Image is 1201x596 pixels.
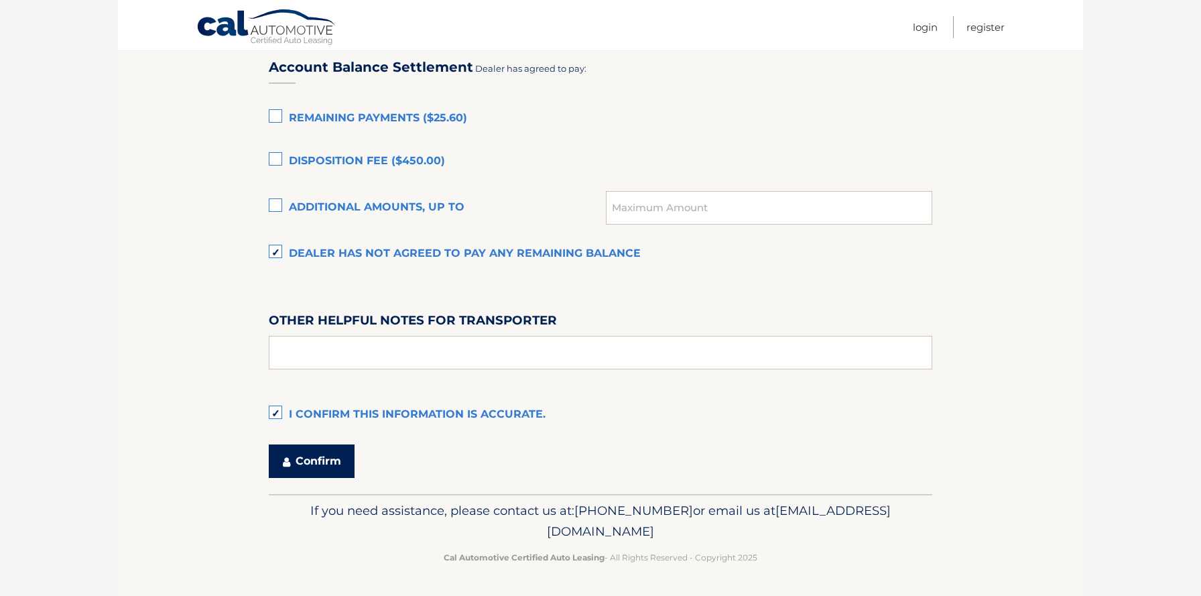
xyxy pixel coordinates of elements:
[966,16,1005,38] a: Register
[269,59,473,76] h3: Account Balance Settlement
[269,148,932,175] label: Disposition Fee ($450.00)
[444,552,605,562] strong: Cal Automotive Certified Auto Leasing
[269,444,355,478] button: Confirm
[269,310,557,335] label: Other helpful notes for transporter
[913,16,938,38] a: Login
[606,191,932,225] input: Maximum Amount
[574,503,693,518] span: [PHONE_NUMBER]
[277,550,924,564] p: - All Rights Reserved - Copyright 2025
[196,9,337,48] a: Cal Automotive
[277,500,924,543] p: If you need assistance, please contact us at: or email us at
[269,402,932,428] label: I confirm this information is accurate.
[269,241,932,267] label: Dealer has not agreed to pay any remaining balance
[269,194,606,221] label: Additional amounts, up to
[475,63,586,74] span: Dealer has agreed to pay:
[269,105,932,132] label: Remaining Payments ($25.60)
